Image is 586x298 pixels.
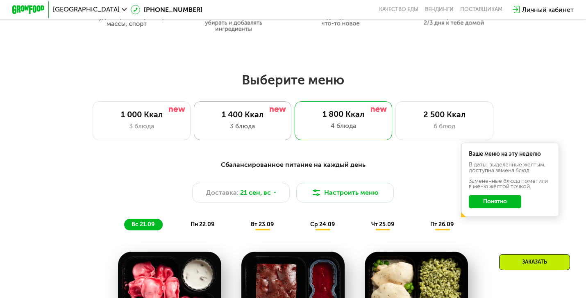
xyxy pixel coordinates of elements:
div: 1 000 Ккал [101,110,182,120]
span: ср 24.09 [310,221,335,228]
h2: Выберите меню [26,72,560,88]
a: Качество еды [379,6,418,13]
div: Ваше меню на эту неделю [469,151,552,157]
div: 1 400 Ккал [202,110,283,120]
span: вт 23.09 [251,221,274,228]
div: Заменённые блюда пометили в меню жёлтой точкой. [469,178,552,190]
div: 2 500 Ккал [404,110,485,120]
div: Личный кабинет [522,5,574,15]
span: пт 26.09 [430,221,454,228]
div: Сбалансированное питание на каждый день [52,160,534,170]
span: вс 21.09 [132,221,154,228]
div: 6 блюд [404,121,485,131]
a: [PHONE_NUMBER] [131,5,202,15]
span: чт 25.09 [371,221,394,228]
span: 21 сен, вс [240,188,271,198]
div: 3 блюда [101,121,182,131]
div: 3 блюда [202,121,283,131]
span: [GEOGRAPHIC_DATA] [53,6,120,13]
div: 4 блюда [303,121,384,131]
div: 1 800 Ккал [303,109,384,119]
span: Доставка: [206,188,238,198]
div: В даты, выделенные желтым, доступна замена блюд. [469,162,552,173]
button: Понятно [469,195,521,208]
div: Заказать [499,254,570,270]
span: пн 22.09 [191,221,214,228]
a: Вендинги [425,6,454,13]
button: Настроить меню [296,183,394,202]
div: поставщикам [460,6,502,13]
